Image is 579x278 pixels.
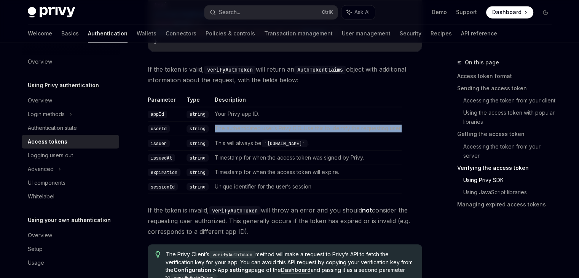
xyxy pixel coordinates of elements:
a: Connectors [166,24,196,43]
span: If the token is invalid, will throw an error and you should consider the requesting user authoriz... [148,205,422,236]
div: Setup [28,244,43,254]
code: string [187,183,209,190]
code: verifyAuthToken [209,206,261,214]
strong: Configuration > App settings [174,266,251,273]
a: Accessing the token from your server [463,140,558,161]
button: Search...CtrlK [204,5,338,19]
code: userId [148,125,170,133]
code: string [187,139,209,147]
a: Whitelabel [22,190,119,203]
svg: Tip [155,251,161,258]
code: verifyAuthToken [209,251,255,258]
h5: Using your own authentication [28,216,111,225]
div: Overview [28,96,52,105]
strong: not [362,206,372,214]
td: The authenticated user’s Privy DID. Use this to identify the requesting user. [212,121,402,136]
th: Type [183,96,212,107]
code: sessionId [148,183,178,190]
code: appId [148,110,167,118]
span: Ctrl K [322,9,333,15]
h5: Using Privy authentication [28,81,99,90]
span: On this page [465,58,499,67]
a: Transaction management [264,24,333,43]
a: Logging users out [22,149,119,162]
a: Dashboard [281,266,311,273]
div: Login methods [28,110,65,119]
a: User management [342,24,391,43]
div: Overview [28,57,52,66]
div: Logging users out [28,151,73,160]
div: Usage [28,258,44,267]
a: Setup [22,242,119,256]
code: string [187,168,209,176]
th: Description [212,96,402,107]
a: Usage [22,256,119,270]
a: Sending the access token [457,82,558,94]
a: Recipes [431,24,452,43]
code: '[DOMAIN_NAME]' [262,139,308,147]
code: expiration [148,168,180,176]
button: Toggle dark mode [539,6,552,18]
div: Overview [28,231,52,240]
a: API reference [461,24,497,43]
a: Support [456,8,477,16]
a: Using JavaScript libraries [463,186,558,198]
a: Policies & controls [206,24,255,43]
a: Managing expired access tokens [457,198,558,210]
span: Ask AI [354,8,370,16]
code: issuer [148,139,170,147]
span: Dashboard [492,8,522,16]
a: Dashboard [486,6,533,18]
button: Ask AI [341,5,375,19]
a: Authentication [88,24,128,43]
a: Welcome [28,24,52,43]
code: verifyAuthToken [204,66,256,74]
td: This will always be . [212,136,402,150]
a: Access token format [457,70,558,82]
td: Unique identifier for the user’s session. [212,179,402,193]
a: Verifying the access token [457,161,558,174]
a: Wallets [137,24,156,43]
a: Demo [432,8,447,16]
code: string [187,154,209,161]
a: Overview [22,55,119,69]
code: string [187,110,209,118]
a: Security [400,24,421,43]
span: If the token is valid, will return an object with additional information about the request, with ... [148,64,422,85]
code: AuthTokenClaims [294,66,346,74]
div: Authentication state [28,123,77,133]
td: Your Privy app ID. [212,107,402,121]
a: Access tokens [22,135,119,149]
a: Authentication state [22,121,119,135]
a: Using Privy SDK [463,174,558,186]
div: Search... [219,8,240,17]
a: Overview [22,228,119,242]
div: Whitelabel [28,192,54,201]
div: UI components [28,178,65,187]
td: Timestamp for when the access token was signed by Privy. [212,150,402,165]
a: Getting the access token [457,128,558,140]
a: Basics [61,24,79,43]
td: Timestamp for when the access token will expire. [212,165,402,179]
a: Overview [22,94,119,107]
div: Advanced [28,165,54,174]
th: Parameter [148,96,183,107]
a: Accessing the token from your client [463,94,558,107]
a: UI components [22,176,119,190]
img: dark logo [28,7,75,18]
code: issuedAt [148,154,175,161]
span: } [154,38,157,45]
code: string [187,125,209,133]
a: Using the access token with popular libraries [463,107,558,128]
div: Access tokens [28,137,67,146]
